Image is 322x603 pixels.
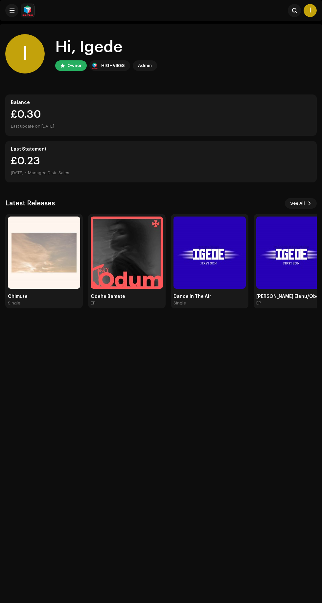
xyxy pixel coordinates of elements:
[11,169,24,177] div: [DATE]
[8,217,80,289] img: 397b2994-7312-44b2-9122-30bea9463ea1
[290,197,305,210] span: See All
[11,147,311,152] div: Last Statement
[91,301,95,306] div: EP
[91,62,99,70] img: feab3aad-9b62-475c-8caf-26f15a9573ee
[138,62,152,70] div: Admin
[25,169,27,177] div: •
[11,122,311,130] div: Last update on [DATE]
[8,301,20,306] div: Single
[67,62,81,70] div: Owner
[304,4,317,17] div: I
[11,100,311,105] div: Balance
[5,198,55,209] h3: Latest Releases
[55,37,157,58] div: Hi, Igede
[5,34,45,73] div: I
[21,4,34,17] img: feab3aad-9b62-475c-8caf-26f15a9573ee
[8,294,80,299] div: Chimute
[5,141,317,182] re-o-card-value: Last Statement
[173,294,246,299] div: Dance In The Air
[256,301,261,306] div: EP
[91,294,163,299] div: Odehe Bamete
[285,198,317,209] button: See All
[173,301,186,306] div: Single
[28,169,69,177] div: Managed Distr. Sales
[101,62,125,70] div: HIGHVIBES
[91,217,163,289] img: 88382134-9974-4d32-aab3-631370da429b
[173,217,246,289] img: 817af9ec-cad2-4678-8134-ebe8db0100d4
[5,94,317,136] re-o-card-value: Balance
